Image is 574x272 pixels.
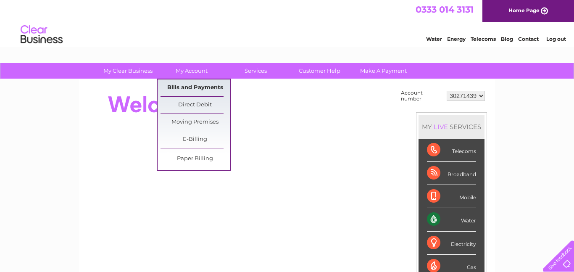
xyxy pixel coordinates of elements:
[471,36,496,42] a: Telecoms
[427,232,476,255] div: Electricity
[161,114,230,131] a: Moving Premises
[89,5,486,41] div: Clear Business is a trading name of Verastar Limited (registered in [GEOGRAPHIC_DATA] No. 3667643...
[501,36,513,42] a: Blog
[427,139,476,162] div: Telecoms
[93,63,163,79] a: My Clear Business
[285,63,354,79] a: Customer Help
[427,185,476,208] div: Mobile
[419,115,484,139] div: MY SERVICES
[349,63,418,79] a: Make A Payment
[161,79,230,96] a: Bills and Payments
[161,151,230,167] a: Paper Billing
[518,36,539,42] a: Contact
[221,63,290,79] a: Services
[416,4,474,15] a: 0333 014 3131
[432,123,450,131] div: LIVE
[399,88,445,104] td: Account number
[161,97,230,114] a: Direct Debit
[447,36,466,42] a: Energy
[427,162,476,185] div: Broadband
[426,36,442,42] a: Water
[161,131,230,148] a: E-Billing
[20,22,63,48] img: logo.png
[427,208,476,231] div: Water
[157,63,226,79] a: My Account
[546,36,566,42] a: Log out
